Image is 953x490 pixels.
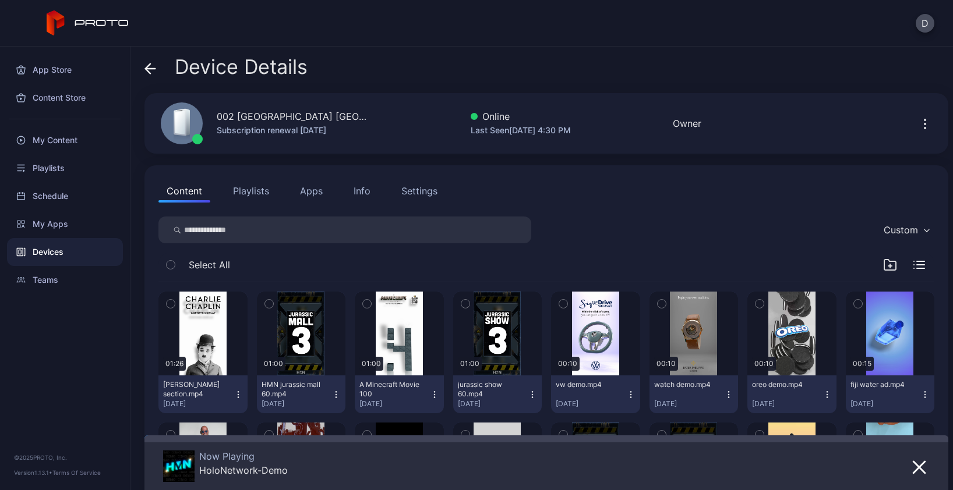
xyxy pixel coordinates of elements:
div: [DATE] [752,399,823,409]
button: vw demo.mp4[DATE] [551,375,640,413]
div: Custom [884,224,918,236]
span: Select All [189,258,230,272]
div: [DATE] [359,399,430,409]
span: Version 1.13.1 • [14,469,52,476]
div: fiji water ad.mp4 [850,380,915,389]
button: fiji water ad.mp4[DATE] [846,375,935,413]
div: watch demo.mp4 [654,380,718,389]
div: [DATE] [556,399,626,409]
a: Playlists [7,154,123,182]
div: HMN jurassic mall 60.mp4 [262,380,326,399]
div: vw demo.mp4 [556,380,620,389]
button: A Minecraft Movie 100[DATE] [355,375,444,413]
div: HoloNetwork-Demo [199,464,288,476]
div: jurassic show 60.mp4 [458,380,522,399]
a: My Apps [7,210,123,238]
a: Terms Of Service [52,469,101,476]
button: Custom [878,216,934,243]
button: Apps [292,179,331,203]
a: Devices [7,238,123,266]
div: Last Seen [DATE] 4:30 PM [471,123,571,137]
div: [DATE] [654,399,725,409]
div: Subscription renewal [DATE] [217,123,368,137]
div: Now Playing [199,450,288,462]
div: 002 [GEOGRAPHIC_DATA] [GEOGRAPHIC_DATA] [217,109,368,123]
a: Schedule [7,182,123,210]
div: Owner [673,116,701,130]
div: Online [471,109,571,123]
button: Content [158,179,210,203]
div: Chaplin section.mp4 [163,380,227,399]
div: [DATE] [163,399,234,409]
button: D [916,14,934,33]
button: watch demo.mp4[DATE] [650,375,739,413]
span: Device Details [175,56,308,78]
a: Teams [7,266,123,294]
button: jurassic show 60.mp4[DATE] [453,375,542,413]
button: Playlists [225,179,277,203]
a: App Store [7,56,123,84]
div: Info [354,184,370,198]
div: [DATE] [458,399,528,409]
div: © 2025 PROTO, Inc. [14,453,116,462]
button: oreo demo.mp4[DATE] [747,375,836,413]
button: Settings [393,179,446,203]
button: HMN jurassic mall 60.mp4[DATE] [257,375,346,413]
div: [DATE] [262,399,332,409]
a: Content Store [7,84,123,112]
a: My Content [7,126,123,154]
div: Settings [401,184,437,198]
div: [DATE] [850,399,921,409]
button: Info [345,179,379,203]
button: [PERSON_NAME] section.mp4[DATE] [158,375,248,413]
div: A Minecraft Movie 100 [359,380,423,399]
div: oreo demo.mp4 [752,380,816,389]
